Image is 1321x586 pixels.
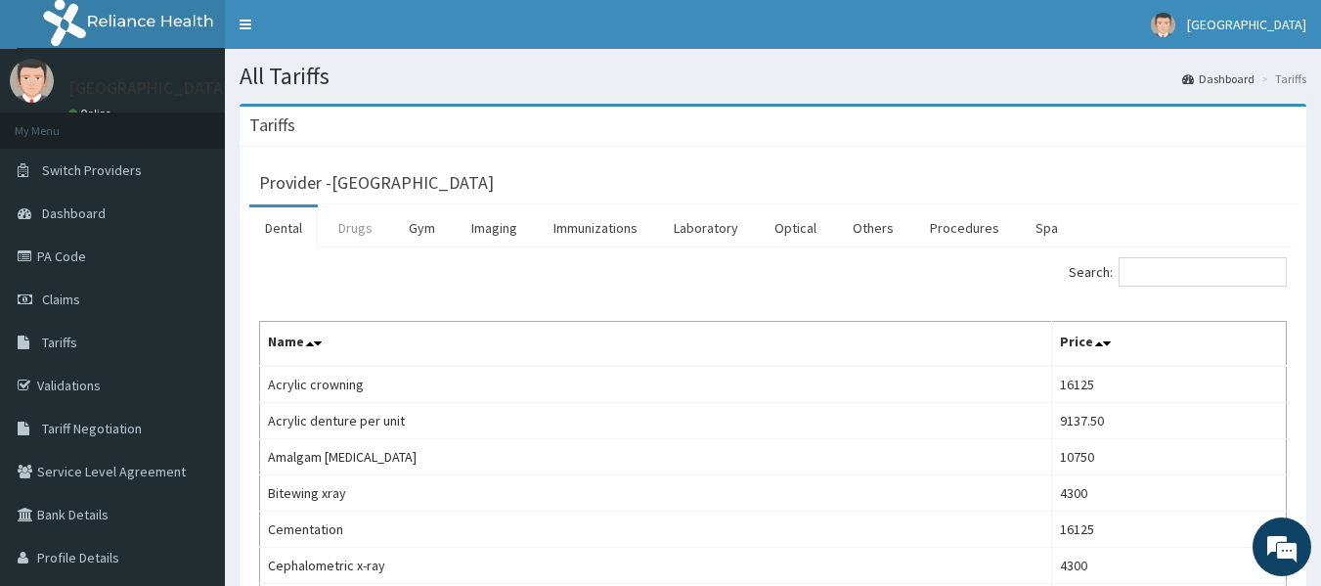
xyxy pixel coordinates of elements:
a: Imaging [456,207,533,248]
span: Switch Providers [42,161,142,179]
span: Tariff Negotiation [42,420,142,437]
a: Drugs [323,207,388,248]
a: Optical [759,207,832,248]
span: Tariffs [42,334,77,351]
td: 10750 [1051,439,1286,475]
input: Search: [1119,257,1287,287]
p: [GEOGRAPHIC_DATA] [68,79,230,97]
a: Laboratory [658,207,754,248]
h1: All Tariffs [240,64,1306,89]
img: d_794563401_company_1708531726252_794563401 [36,98,79,147]
td: 16125 [1051,512,1286,548]
span: Dashboard [42,204,106,222]
a: Gym [393,207,451,248]
td: Acrylic crowning [260,366,1052,403]
td: 9137.50 [1051,403,1286,439]
li: Tariffs [1256,70,1306,87]
td: 16125 [1051,366,1286,403]
a: Dashboard [1182,70,1255,87]
div: Minimize live chat window [321,10,368,57]
img: User Image [10,59,54,103]
td: Bitewing xray [260,475,1052,512]
a: Dental [249,207,318,248]
label: Search: [1069,257,1287,287]
span: Claims [42,291,80,308]
th: Name [260,322,1052,367]
h3: Provider - [GEOGRAPHIC_DATA] [259,174,494,192]
span: [GEOGRAPHIC_DATA] [1187,16,1306,33]
th: Price [1051,322,1286,367]
h3: Tariffs [249,116,295,134]
div: Chat with us now [102,110,329,135]
a: Spa [1020,207,1074,248]
td: 4300 [1051,548,1286,584]
td: 4300 [1051,475,1286,512]
img: User Image [1151,13,1175,37]
textarea: Type your message and hit 'Enter' [10,383,373,452]
td: Cementation [260,512,1052,548]
a: Others [837,207,909,248]
a: Procedures [914,207,1015,248]
a: Immunizations [538,207,653,248]
td: Acrylic denture per unit [260,403,1052,439]
td: Cephalometric x-ray [260,548,1052,584]
td: Amalgam [MEDICAL_DATA] [260,439,1052,475]
a: Online [68,107,115,120]
span: We're online! [113,171,270,369]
